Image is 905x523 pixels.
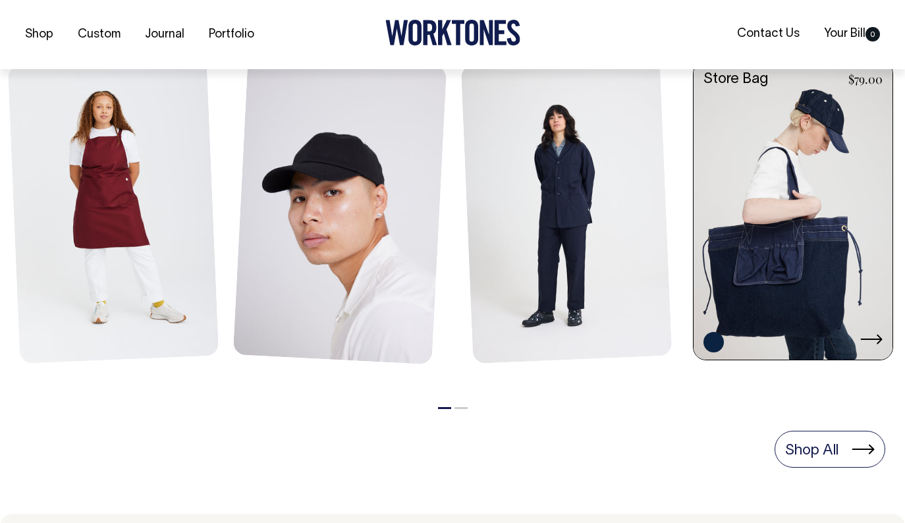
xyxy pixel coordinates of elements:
a: Journal [140,24,190,45]
a: Portfolio [204,24,260,45]
a: Shop [20,24,59,45]
img: Blank Dad Cap [233,57,447,365]
span: 0 [865,27,880,41]
a: Shop All [775,431,885,468]
button: 1 of 2 [438,407,451,409]
a: Your Bill0 [819,23,885,45]
button: 2 of 2 [454,407,468,409]
a: Contact Us [732,23,805,45]
img: Unstructured Blazer [461,57,672,364]
a: Custom [72,24,126,45]
img: Mo Apron [8,57,219,364]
